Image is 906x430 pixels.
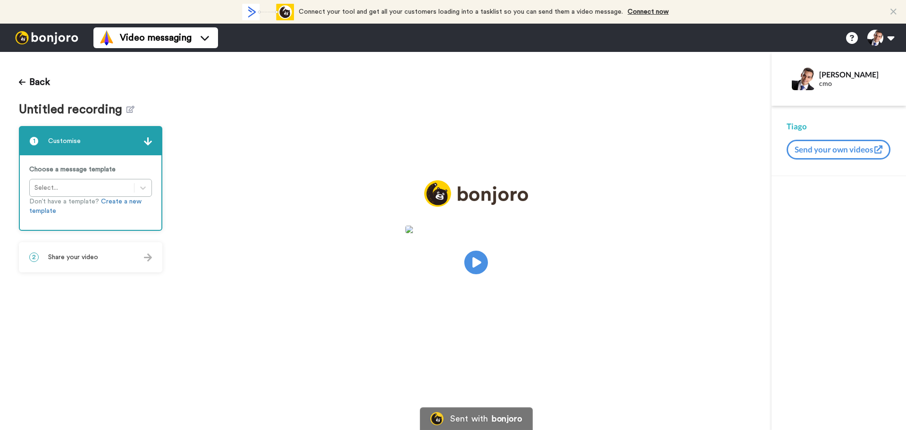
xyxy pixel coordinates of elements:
[120,31,192,44] span: Video messaging
[99,30,114,45] img: vm-color.svg
[19,242,162,272] div: 2Share your video
[29,165,152,174] p: Choose a message template
[29,197,152,216] p: Don’t have a template?
[29,198,142,214] a: Create a new template
[29,136,39,146] span: 1
[420,407,532,430] a: Bonjoro LogoSent withbonjoro
[450,414,488,423] div: Sent with
[628,8,669,15] a: Connect now
[299,8,623,15] span: Connect your tool and get all your customers loading into a tasklist so you can send them a video...
[48,253,98,262] span: Share your video
[144,137,152,145] img: arrow.svg
[144,253,152,261] img: arrow.svg
[29,253,39,262] span: 2
[430,412,444,425] img: Bonjoro Logo
[492,414,522,423] div: bonjoro
[787,121,891,132] div: Tiago
[19,71,50,93] button: Back
[11,31,82,44] img: bj-logo-header-white.svg
[48,136,81,146] span: Customise
[19,103,126,117] span: Untitled recording
[819,70,890,79] div: [PERSON_NAME]
[242,4,294,20] div: animation
[405,226,547,233] img: 69aae50c-8075-43c1-ab27-e6255c6c5077.jpg
[792,67,814,90] img: Profile Image
[424,180,528,207] img: logo_full.png
[787,140,890,160] button: Send your own videos
[819,80,890,88] div: cmo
